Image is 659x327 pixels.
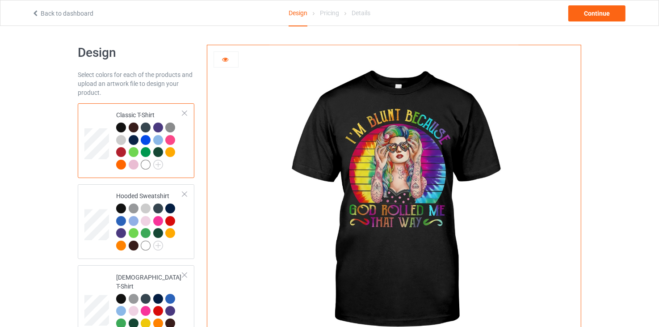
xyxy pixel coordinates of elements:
div: v 4.0.25 [25,14,44,21]
a: Back to dashboard [32,10,93,17]
img: svg+xml;base64,PD94bWwgdmVyc2lvbj0iMS4wIiBlbmNvZGluZz0iVVRGLTgiPz4KPHN2ZyB3aWR0aD0iMjJweCIgaGVpZ2... [153,241,163,251]
div: Domain Overview [34,53,80,59]
div: Continue [568,5,625,21]
div: Pricing [320,0,339,25]
h1: Design [78,45,194,61]
img: logo_orange.svg [14,14,21,21]
img: svg+xml;base64,PD94bWwgdmVyc2lvbj0iMS4wIiBlbmNvZGluZz0iVVRGLTgiPz4KPHN2ZyB3aWR0aD0iMjJweCIgaGVpZ2... [153,160,163,170]
div: Select colors for each of the products and upload an artwork file to design your product. [78,70,194,97]
img: heather_texture.png [165,123,175,132]
div: Classic T-Shirt [116,110,183,169]
div: Classic T-Shirt [78,103,194,178]
div: Design [289,0,307,26]
img: website_grey.svg [14,23,21,30]
div: Hooded Sweatshirt [78,184,194,259]
img: tab_keywords_by_traffic_grey.svg [89,52,96,59]
img: tab_domain_overview_orange.svg [24,52,31,59]
div: Details [352,0,370,25]
div: Keywords by Traffic [99,53,151,59]
div: Hooded Sweatshirt [116,191,183,250]
div: Domain: [DOMAIN_NAME] [23,23,98,30]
